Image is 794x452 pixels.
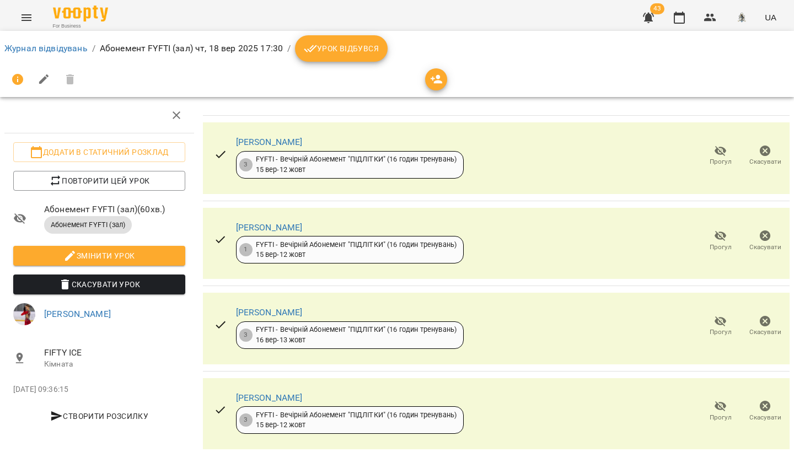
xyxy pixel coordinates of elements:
[13,275,185,294] button: Скасувати Урок
[44,359,185,370] p: Кімната
[239,243,253,256] div: 1
[743,225,787,256] button: Скасувати
[749,157,781,166] span: Скасувати
[710,157,732,166] span: Прогул
[734,10,749,25] img: 8c829e5ebed639b137191ac75f1a07db.png
[53,6,108,21] img: Voopty Logo
[100,42,283,55] p: Абонемент FYFTI (зал) чт, 18 вер 2025 17:30
[256,240,457,260] div: FYFTI - Вечірній Абонемент "ПІДЛІТКИ" (16 годин тренувань) 15 вер - 12 жовт
[4,35,790,62] nav: breadcrumb
[22,278,176,291] span: Скасувати Урок
[256,325,457,345] div: FYFTI - Вечірній Абонемент "ПІДЛІТКИ" (16 годин тренувань) 16 вер - 13 жовт
[295,35,388,62] button: Урок відбувся
[743,311,787,342] button: Скасувати
[18,410,181,423] span: Створити розсилку
[13,4,40,31] button: Menu
[698,311,743,342] button: Прогул
[765,12,776,23] span: UA
[256,154,457,175] div: FYFTI - Вечірній Абонемент "ПІДЛІТКИ" (16 годин тренувань) 15 вер - 12 жовт
[13,171,185,191] button: Повторити цей урок
[44,346,185,359] span: FIFTY ICE
[710,413,732,422] span: Прогул
[236,392,303,403] a: [PERSON_NAME]
[13,246,185,266] button: Змінити урок
[236,307,303,318] a: [PERSON_NAME]
[22,249,176,262] span: Змінити урок
[304,42,379,55] span: Урок відбувся
[239,158,253,171] div: 3
[44,309,111,319] a: [PERSON_NAME]
[287,42,291,55] li: /
[13,406,185,426] button: Створити розсилку
[710,243,732,252] span: Прогул
[239,413,253,427] div: 3
[749,327,781,337] span: Скасувати
[698,141,743,171] button: Прогул
[239,329,253,342] div: 3
[743,141,787,171] button: Скасувати
[256,410,457,431] div: FYFTI - Вечірній Абонемент "ПІДЛІТКИ" (16 годин тренувань) 15 вер - 12 жовт
[13,142,185,162] button: Додати в статичний розклад
[650,3,664,14] span: 43
[749,413,781,422] span: Скасувати
[53,23,108,30] span: For Business
[44,203,185,216] span: Абонемент FYFTI (зал) ( 60 хв. )
[13,303,35,325] img: d4df656d4e26a37f052297bfa2736557.jpeg
[760,7,781,28] button: UA
[22,174,176,187] span: Повторити цей урок
[698,396,743,427] button: Прогул
[236,222,303,233] a: [PERSON_NAME]
[13,384,185,395] p: [DATE] 09:36:15
[236,137,303,147] a: [PERSON_NAME]
[710,327,732,337] span: Прогул
[743,396,787,427] button: Скасувати
[92,42,95,55] li: /
[44,220,132,230] span: Абонемент FYFTI (зал)
[22,146,176,159] span: Додати в статичний розклад
[698,225,743,256] button: Прогул
[4,43,88,53] a: Журнал відвідувань
[749,243,781,252] span: Скасувати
